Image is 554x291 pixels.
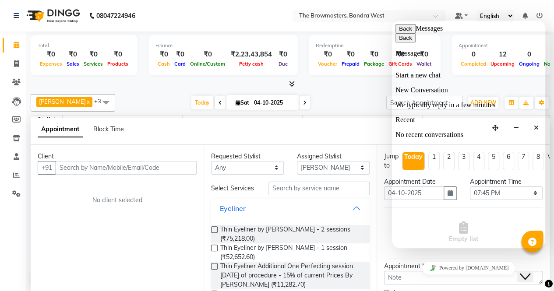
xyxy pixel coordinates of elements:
span: Package [362,61,386,67]
div: Assigned Stylist [297,152,370,161]
span: Products [105,61,131,67]
span: Services [81,61,105,67]
div: ₹0 [188,49,227,60]
div: ₹0 [339,49,362,60]
span: +3 [94,98,108,105]
div: Client [38,152,197,161]
div: Select Services [205,184,262,193]
div: ₹0 [316,49,339,60]
div: ₹0 [362,49,386,60]
div: ₹0 [275,49,291,60]
span: Sat [233,99,251,106]
input: Search by service name [268,182,370,195]
span: Today [191,96,213,109]
iframe: chat widget [392,21,545,248]
span: Block Time [93,125,124,133]
button: +91 [38,161,56,175]
a: x [86,98,90,105]
span: Online/Custom [188,61,227,67]
input: Search Appointment [386,96,463,109]
div: Total [38,42,131,49]
button: Eyeliner [215,200,366,216]
img: logo [22,4,82,28]
input: Search by Name/Mobile/Email/Code [56,161,197,175]
div: ₹0 [38,49,64,60]
span: Petty cash [237,61,266,67]
div: ₹0 [64,49,81,60]
div: Appointment Date [384,177,457,186]
span: Due [276,61,290,67]
span: Thin Eyeliner Additional One Perfecting session [DATE] of procedure - 15% of current Prices By [P... [220,262,363,289]
div: ₹2,23,43,854 [227,49,275,60]
div: ₹0 [105,49,131,60]
b: 08047224946 [96,4,135,28]
span: Sales [64,61,81,67]
span: [PERSON_NAME] [303,116,422,126]
div: ₹0 [172,49,188,60]
span: Ashwini [63,116,182,126]
div: Requested Stylist [211,152,284,161]
div: Eyeliner [220,203,246,214]
iframe: chat widget [517,256,545,282]
span: Cash [155,61,172,67]
span: Voucher [316,61,339,67]
span: Thin Eyeliner by [PERSON_NAME] - 2 sessions (₹75,218.00) [220,225,363,243]
input: yyyy-mm-dd [384,186,444,200]
span: Expenses [38,61,64,67]
div: Appointment Notes [384,262,543,271]
span: Prepaid [339,61,362,67]
iframe: chat widget [392,258,545,278]
div: Jump to [384,152,399,170]
span: Thin Eyeliner by [PERSON_NAME] - 1 session (₹52,652.60) [220,243,363,262]
div: Finance [155,42,291,49]
input: 2025-10-04 [251,96,295,109]
span: Gift Cards [386,61,414,67]
div: Stylist [31,116,62,125]
span: [PERSON_NAME] [39,98,86,105]
div: No client selected [59,196,176,205]
span: Card [172,61,188,67]
span: [PERSON_NAME] [183,116,302,126]
div: ₹0 [386,49,414,60]
div: ₹0 [81,49,105,60]
div: Redemption [316,42,434,49]
div: ₹0 [155,49,172,60]
span: Appointment [38,122,83,137]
